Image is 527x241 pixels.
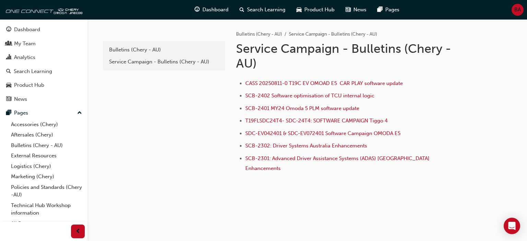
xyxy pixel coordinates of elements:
[245,118,388,124] a: T19FLSDC24T4- SDC-24T4: SOFTWARE CAMPAIGN Tiggo 4
[3,79,85,92] a: Product Hub
[245,105,359,111] a: SCB-2401 MY24 Omoda 5 PLM software update
[8,130,85,140] a: Aftersales (Chery)
[3,22,85,107] button: DashboardMy TeamAnalyticsSearch LearningProduct HubNews
[8,182,85,200] a: Policies and Standards (Chery -AU)
[202,6,229,14] span: Dashboard
[8,119,85,130] a: Accessories (Chery)
[245,80,403,86] a: CASS 20250811-0 T19C EV OMOAD E5 CAR PLAY software update
[6,55,11,61] span: chart-icon
[3,23,85,36] a: Dashboard
[14,53,35,61] div: Analytics
[106,44,222,56] a: Bulletins (Chery - AU)
[377,5,383,14] span: pages-icon
[289,31,377,38] li: Service Campaign - Bulletins (Chery - AU)
[189,3,234,17] a: guage-iconDashboard
[14,95,27,103] div: News
[236,31,282,37] a: Bulletins (Chery - AU)
[109,46,219,54] div: Bulletins (Chery - AU)
[3,37,85,50] a: My Team
[77,109,82,118] span: up-icon
[14,40,36,48] div: My Team
[3,51,85,64] a: Analytics
[14,109,28,117] div: Pages
[8,161,85,172] a: Logistics (Chery)
[234,3,291,17] a: search-iconSearch Learning
[247,6,285,14] span: Search Learning
[109,58,219,66] div: Service Campaign - Bulletins (Chery - AU)
[245,143,367,149] a: SCB-2302: Driver Systems Australia Enhancements
[6,27,11,33] span: guage-icon
[14,26,40,34] div: Dashboard
[353,6,366,14] span: News
[8,140,85,151] a: Bulletins (Chery - AU)
[245,155,431,171] a: SCB-2301: Advanced Driver Assistance Systems (ADAS) [GEOGRAPHIC_DATA] Enhancements
[239,5,244,14] span: search-icon
[8,200,85,218] a: Technical Hub Workshop information
[3,93,85,106] a: News
[14,68,52,75] div: Search Learning
[245,93,374,99] a: SCB-2402 Software optimisation of TCU internal logic
[340,3,372,17] a: news-iconNews
[512,4,524,16] button: BA
[504,218,520,234] div: Open Intercom Messenger
[6,82,11,88] span: car-icon
[296,5,302,14] span: car-icon
[346,5,351,14] span: news-icon
[6,41,11,47] span: people-icon
[75,227,81,236] span: prev-icon
[3,107,85,119] button: Pages
[236,41,461,71] h1: Service Campaign - Bulletins (Chery - AU)
[8,171,85,182] a: Marketing (Chery)
[6,96,11,103] span: news-icon
[14,81,44,89] div: Product Hub
[245,130,400,136] a: SDC-EV042401 & SDC-EV072401 Software Campaign OMODA E5
[195,5,200,14] span: guage-icon
[385,6,399,14] span: Pages
[106,56,222,68] a: Service Campaign - Bulletins (Chery - AU)
[291,3,340,17] a: car-iconProduct Hub
[3,3,82,16] img: oneconnect
[372,3,405,17] a: pages-iconPages
[8,150,85,161] a: External Resources
[514,6,521,14] span: BA
[8,218,85,229] a: All Pages
[6,69,11,75] span: search-icon
[3,65,85,78] a: Search Learning
[304,6,335,14] span: Product Hub
[6,110,11,116] span: pages-icon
